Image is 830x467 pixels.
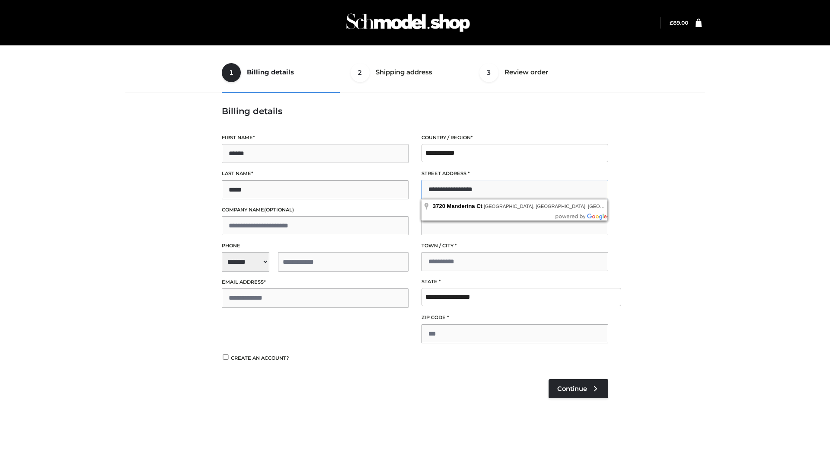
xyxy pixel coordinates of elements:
[421,242,608,250] label: Town / City
[433,203,445,209] span: 3720
[549,379,608,398] a: Continue
[222,106,608,116] h3: Billing details
[222,242,409,250] label: Phone
[222,354,230,360] input: Create an account?
[421,313,608,322] label: ZIP Code
[557,385,587,393] span: Continue
[343,6,473,40] img: Schmodel Admin 964
[421,278,608,286] label: State
[670,19,673,26] span: £
[222,206,409,214] label: Company name
[231,355,289,361] span: Create an account?
[421,134,608,142] label: Country / Region
[222,170,409,178] label: Last name
[421,170,608,178] label: Street address
[484,204,638,209] span: [GEOGRAPHIC_DATA], [GEOGRAPHIC_DATA], [GEOGRAPHIC_DATA]
[264,207,294,213] span: (optional)
[447,203,482,209] span: Manderina Ct
[222,278,409,286] label: Email address
[222,134,409,142] label: First name
[670,19,688,26] bdi: 89.00
[670,19,688,26] a: £89.00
